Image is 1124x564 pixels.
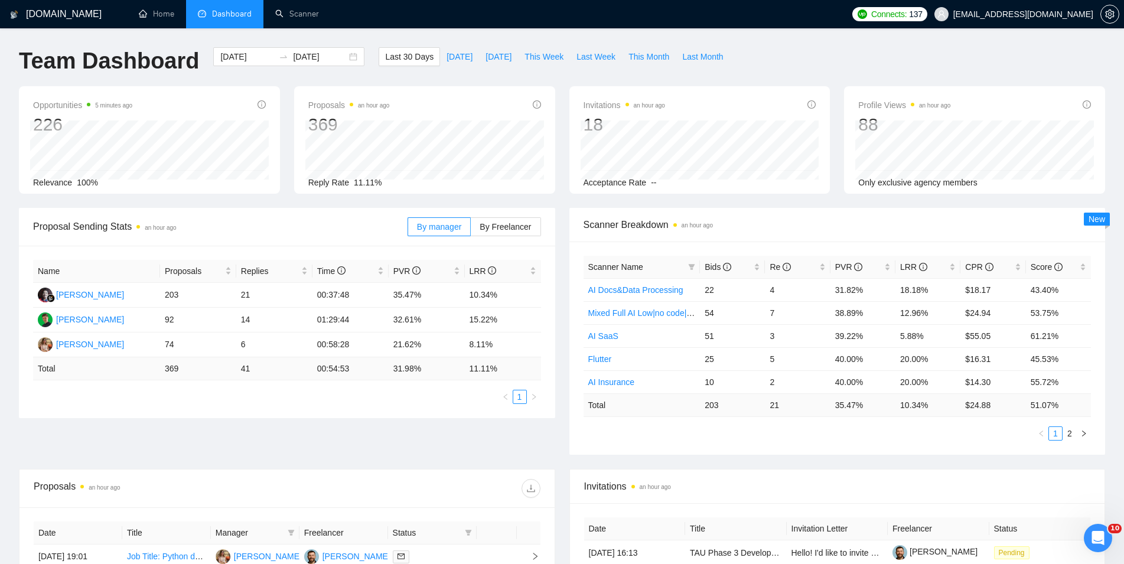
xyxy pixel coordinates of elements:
td: 61.21% [1026,324,1091,347]
td: 10 [700,370,765,393]
span: left [1038,430,1045,437]
span: info-circle [723,263,731,271]
span: user [937,10,946,18]
th: Date [34,521,122,545]
span: New [1089,214,1105,224]
img: MB [38,312,53,327]
th: Freelancer [888,517,989,540]
li: Next Page [527,390,541,404]
td: 12.96% [895,301,960,324]
button: right [527,390,541,404]
td: 3 [765,324,830,347]
td: 41 [236,357,312,380]
span: 10 [1108,524,1122,533]
span: mail [398,553,405,560]
span: left [502,393,509,400]
span: info-circle [919,263,927,271]
span: Score [1031,262,1063,272]
a: Mixed Full AI Low|no code|automations [588,308,732,318]
td: 43.40% [1026,278,1091,301]
time: an hour ago [634,102,665,109]
a: [PERSON_NAME] [892,547,978,556]
img: AV [38,337,53,352]
td: 14 [236,308,312,332]
img: AV [216,549,230,564]
th: Freelancer [299,521,388,545]
a: 1 [513,390,526,403]
td: 10.34 % [895,393,960,416]
th: Invitation Letter [787,517,888,540]
td: 31.98 % [389,357,465,380]
span: filter [462,524,474,542]
span: to [279,52,288,61]
span: Only exclusive agency members [858,178,978,187]
li: Previous Page [499,390,513,404]
td: 21 [765,393,830,416]
button: right [1077,426,1091,441]
div: 369 [308,113,390,136]
td: Total [33,357,160,380]
span: LRR [470,266,497,276]
span: info-circle [1083,100,1091,109]
div: Proposals [34,479,287,498]
span: info-circle [258,100,266,109]
td: 10.34% [465,283,541,308]
td: $24.94 [960,301,1025,324]
a: 1 [1049,427,1062,440]
a: AI Docs&Data Processing [588,285,683,295]
td: 53.75% [1026,301,1091,324]
span: info-circle [854,263,862,271]
a: setting [1100,9,1119,19]
span: right [522,552,539,560]
span: Replies [241,265,299,278]
h1: Team Dashboard [19,47,199,75]
button: Last Month [676,47,729,66]
td: 40.00% [830,347,895,370]
th: Name [33,260,160,283]
td: $14.30 [960,370,1025,393]
img: upwork-logo.png [858,9,867,19]
td: 5.88% [895,324,960,347]
span: filter [686,258,698,276]
td: 18.18% [895,278,960,301]
span: By manager [417,222,461,232]
span: Proposals [165,265,223,278]
span: filter [288,529,295,536]
button: Last 30 Days [379,47,440,66]
td: 20.00% [895,370,960,393]
span: filter [465,529,472,536]
img: SS [38,288,53,302]
th: Date [584,517,686,540]
span: [DATE] [486,50,511,63]
span: right [1080,430,1087,437]
time: an hour ago [358,102,389,109]
span: Acceptance Rate [584,178,647,187]
a: AI Insurance [588,377,635,387]
span: setting [1101,9,1119,19]
img: c1-JWQDXWEy3CnA6sRtFzzU22paoDq5cZnWyBNc3HWqwvuW0qNnjm1CMP-YmbEEtPC [892,545,907,560]
td: $16.31 [960,347,1025,370]
li: 1 [513,390,527,404]
span: Last Week [576,50,615,63]
span: PVR [835,262,863,272]
div: 88 [858,113,950,136]
li: 2 [1063,426,1077,441]
div: [PERSON_NAME] [56,313,124,326]
td: 15.22% [465,308,541,332]
button: [DATE] [440,47,479,66]
span: Profile Views [858,98,950,112]
td: 369 [160,357,236,380]
a: homeHome [139,9,174,19]
img: gigradar-bm.png [47,294,55,302]
div: [PERSON_NAME] [56,338,124,351]
span: right [530,393,537,400]
a: TAU Phase 3 Developer – Bring My AI Brother to Life [690,548,884,558]
td: 74 [160,332,236,357]
span: 11.11% [354,178,382,187]
td: 54 [700,301,765,324]
td: 01:29:44 [312,308,389,332]
td: 00:37:48 [312,283,389,308]
td: 22 [700,278,765,301]
a: Job Title: Python developer for data Scraping & AI Integration [127,552,351,561]
td: 39.22% [830,324,895,347]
